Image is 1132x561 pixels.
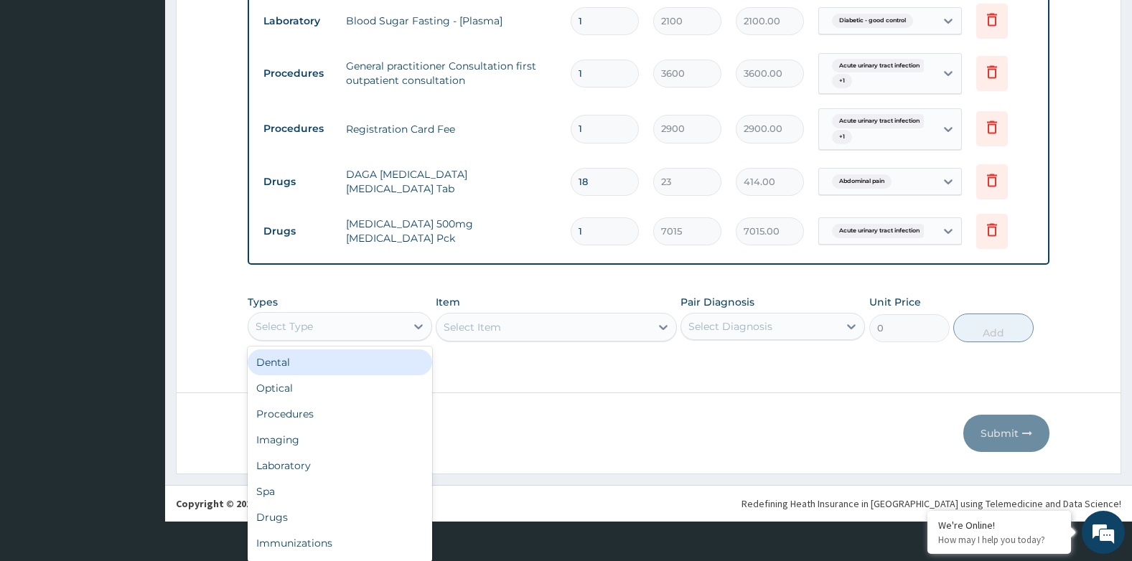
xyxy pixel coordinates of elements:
[938,519,1060,532] div: We're Online!
[680,295,754,309] label: Pair Diagnosis
[339,115,564,143] td: Registration Card Fee
[832,130,852,144] span: + 1
[248,401,432,427] div: Procedures
[7,392,273,442] textarea: Type your message and hit 'Enter'
[832,59,927,73] span: Acute urinary tract infection
[75,80,241,99] div: Chat with us now
[165,485,1132,522] footer: All rights reserved.
[832,14,913,28] span: Diabetic - good control
[742,496,1121,511] div: Redefining Heath Insurance in [GEOGRAPHIC_DATA] using Telemedicine and Data Science!
[248,427,432,453] div: Imaging
[832,114,927,128] span: Acute urinary tract infection
[953,313,1034,342] button: Add
[938,534,1060,546] p: How may I help you today?
[248,349,432,375] div: Dental
[176,497,321,510] strong: Copyright © 2017 .
[235,7,270,42] div: Minimize live chat window
[832,74,852,88] span: + 1
[248,453,432,478] div: Laboratory
[256,218,339,245] td: Drugs
[869,295,921,309] label: Unit Price
[27,72,58,108] img: d_794563401_company_1708531726252_794563401
[339,52,564,95] td: General practitioner Consultation first outpatient consultation
[339,209,564,253] td: [MEDICAL_DATA] 500mg [MEDICAL_DATA] Pck
[688,319,772,334] div: Select Diagnosis
[832,224,927,238] span: Acute urinary tract infection
[339,160,564,203] td: DAGA [MEDICAL_DATA] [MEDICAL_DATA] Tab
[83,181,198,326] span: We're online!
[256,169,339,195] td: Drugs
[248,504,432,530] div: Drugs
[256,115,339,142] td: Procedures
[256,319,313,334] div: Select Type
[248,296,278,308] label: Types
[248,375,432,401] div: Optical
[248,478,432,504] div: Spa
[248,530,432,556] div: Immunizations
[256,8,339,34] td: Laboratory
[256,60,339,87] td: Procedures
[339,6,564,35] td: Blood Sugar Fasting - [Plasma]
[832,174,892,189] span: Abdominal pain
[436,295,460,309] label: Item
[963,415,1049,452] button: Submit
